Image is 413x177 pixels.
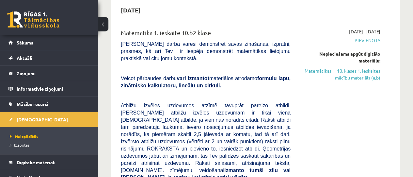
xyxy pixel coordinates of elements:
[10,142,91,148] a: Izlabotās
[17,55,32,61] span: Aktuāli
[7,11,59,28] a: Rīgas 1. Tālmācības vidusskola
[8,50,90,65] a: Aktuāli
[17,81,90,96] legend: Informatīvie ziņojumi
[8,66,90,81] a: Ziņojumi
[10,134,38,139] span: Neizpildītās
[121,41,291,61] span: [PERSON_NAME] darbā varēsi demonstrēt savas zināšanas, izpratni, prasmes, kā arī Tev ir iespēja d...
[17,116,68,122] span: [DEMOGRAPHIC_DATA]
[8,112,90,127] a: [DEMOGRAPHIC_DATA]
[17,159,56,165] span: Digitālie materiāli
[121,28,291,40] div: Matemātika 1. ieskaite 10.b2 klase
[224,168,244,173] b: izmanto
[114,2,147,18] h2: [DATE]
[8,155,90,170] a: Digitālie materiāli
[349,28,380,35] span: [DATE] - [DATE]
[17,66,90,81] legend: Ziņojumi
[177,76,209,81] b: vari izmantot
[300,50,380,64] div: Nepieciešams apgūt digitālo materiālu:
[121,76,291,88] b: formulu lapu, zinātnisko kalkulatoru, lineālu un cirkuli.
[8,81,90,96] a: Informatīvie ziņojumi
[300,37,380,44] span: Pievienota
[300,67,380,81] a: Matemātikas I - 10. klases 1. ieskaites mācību materiāls (a,b)
[8,35,90,50] a: Sākums
[10,142,29,148] span: Izlabotās
[8,97,90,112] a: Mācību resursi
[17,101,48,107] span: Mācību resursi
[121,76,291,88] span: Veicot pārbaudes darbu materiālos atrodamo
[17,40,33,45] span: Sākums
[10,133,91,139] a: Neizpildītās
